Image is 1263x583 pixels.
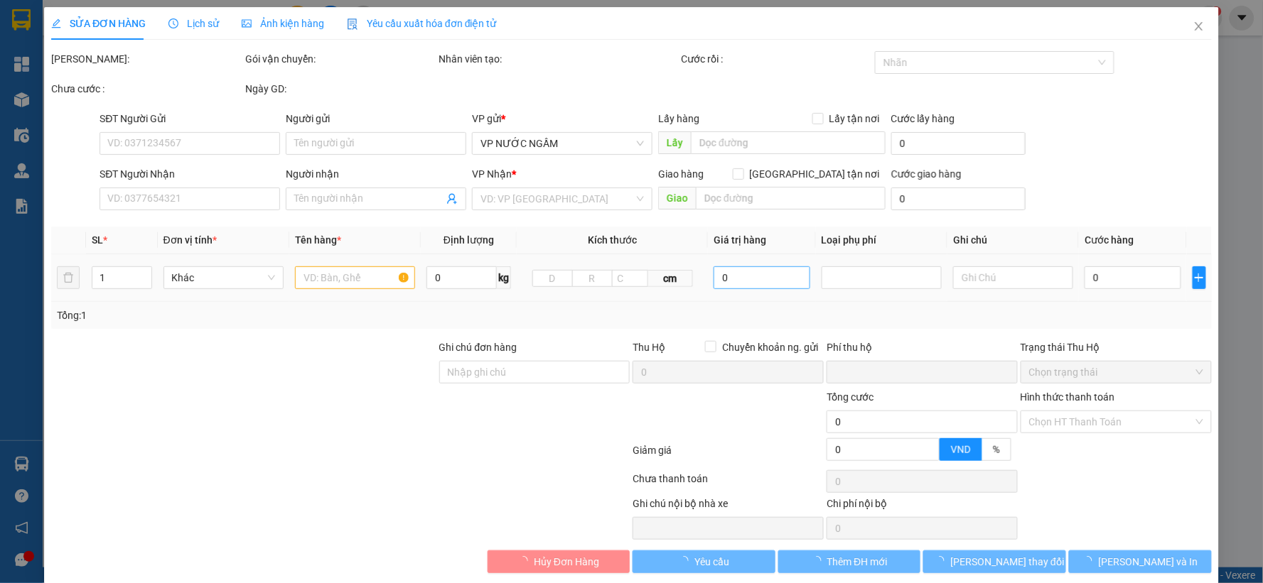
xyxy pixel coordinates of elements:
[100,111,280,126] div: SĐT Người Gửi
[51,18,146,29] span: SỬA ĐƠN HÀNG
[168,18,178,28] span: clock-circle
[953,266,1073,289] input: Ghi Chú
[659,168,704,180] span: Giao hàng
[692,131,886,154] input: Dọc đường
[295,234,341,246] span: Tên hàng
[659,131,692,154] span: Lấy
[631,471,825,496] div: Chưa thanh toán
[286,166,466,182] div: Người nhận
[714,234,767,246] span: Giá trị hàng
[951,444,971,455] span: VND
[612,270,648,287] input: C
[295,266,415,289] input: VD: Bàn, Ghế
[824,111,886,126] span: Lấy tận nơi
[1029,361,1203,383] span: Chọn trạng thái
[51,81,242,97] div: Chưa cước :
[697,187,886,209] input: Dọc đường
[1099,554,1198,570] span: [PERSON_NAME] và In
[1069,550,1212,573] button: [PERSON_NAME] và In
[488,550,630,573] button: Hủy Đơn Hàng
[245,81,436,97] div: Ngày GD:
[588,234,637,246] span: Kích thước
[1193,21,1205,32] span: close
[827,554,888,570] span: Thêm ĐH mới
[891,113,955,124] label: Cước lấy hàng
[891,168,962,180] label: Cước giao hàng
[633,550,776,573] button: Yêu cầu
[572,270,613,287] input: R
[778,550,921,573] button: Thêm ĐH mới
[1085,234,1134,246] span: Cước hàng
[947,227,1079,254] th: Ghi chú
[827,496,1018,517] div: Chi phí nội bộ
[534,554,599,570] span: Hủy Đơn Hàng
[659,187,697,209] span: Giao
[812,556,827,566] span: loading
[532,270,573,287] input: D
[631,442,825,467] div: Giảm giá
[473,168,512,180] span: VP Nhận
[100,166,280,182] div: SĐT Người Nhận
[827,391,874,403] span: Tổng cước
[659,113,700,124] span: Lấy hàng
[1021,339,1212,355] div: Trạng thái Thu Hộ
[744,166,886,182] span: [GEOGRAPHIC_DATA] tận nơi
[891,132,1026,155] input: Cước lấy hàng
[92,234,103,246] span: SL
[286,111,466,126] div: Người gửi
[497,266,511,289] span: kg
[57,307,488,323] div: Tổng: 1
[891,187,1026,210] input: Cước giao hàng
[1179,7,1219,47] button: Close
[633,342,665,353] span: Thu Hộ
[993,444,1000,455] span: %
[242,18,252,28] span: picture
[924,550,1067,573] button: [PERSON_NAME] thay đổi
[439,342,517,353] label: Ghi chú đơn hàng
[168,18,219,29] span: Lịch sử
[347,18,497,29] span: Yêu cầu xuất hóa đơn điện tử
[163,234,217,246] span: Đơn vị tính
[481,133,645,154] span: VP NƯỚC NGẦM
[648,270,693,287] span: cm
[951,554,1065,570] span: [PERSON_NAME] thay đổi
[518,556,534,566] span: loading
[1083,556,1099,566] span: loading
[816,227,947,254] th: Loại phụ phí
[679,556,694,566] span: loading
[439,361,630,383] input: Ghi chú đơn hàng
[682,51,873,67] div: Cước rồi :
[1021,391,1115,403] label: Hình thức thanh toán
[716,339,824,355] span: Chuyển khoản ng. gửi
[347,18,358,30] img: icon
[694,554,729,570] span: Yêu cầu
[57,266,80,289] button: delete
[935,556,951,566] span: loading
[439,51,679,67] div: Nhân viên tạo:
[827,339,1018,361] div: Phí thu hộ
[447,193,458,205] span: user-add
[1193,272,1205,283] span: plus
[444,234,494,246] span: Định lượng
[172,267,275,288] span: Khác
[245,51,436,67] div: Gói vận chuyển:
[1193,266,1206,289] button: plus
[51,51,242,67] div: [PERSON_NAME]:
[633,496,824,517] div: Ghi chú nội bộ nhà xe
[473,111,653,126] div: VP gửi
[51,18,61,28] span: edit
[242,18,324,29] span: Ảnh kiện hàng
